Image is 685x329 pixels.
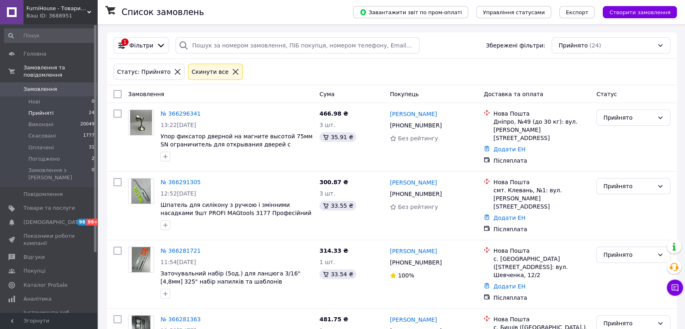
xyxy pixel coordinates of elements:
[161,110,201,117] a: № 366296341
[319,201,356,211] div: 33.55 ₴
[476,6,551,18] button: Управління статусами
[667,280,683,296] button: Чат з покупцем
[493,157,590,165] div: Післяплата
[493,255,590,279] div: с. [GEOGRAPHIC_DATA] ([STREET_ADDRESS]: вул. Шевченка, 12/2
[596,91,617,97] span: Статус
[319,247,348,254] span: 314.33 ₴
[559,6,595,18] button: Експорт
[26,12,97,19] div: Ваш ID: 3688951
[24,191,63,198] span: Повідомлення
[493,225,590,233] div: Післяплата
[559,41,588,49] span: Прийнято
[398,204,438,210] span: Без рейтингу
[77,219,86,226] span: 98
[128,247,154,273] a: Фото товару
[353,6,468,18] button: Завантажити звіт по пром-оплаті
[161,270,300,285] a: Заточувальний набір (5од.) для ланцюга 3/16" [4,8мм] 325" набір напилків та шаблонів
[28,132,56,140] span: Скасовані
[176,37,420,54] input: Пошук за номером замовлення, ПІБ покупця, номером телефону, Email, номером накладної
[390,178,437,187] a: [PERSON_NAME]
[493,315,590,323] div: Нова Пошта
[24,295,51,303] span: Аналітика
[319,179,348,185] span: 300.87 ₴
[24,50,46,58] span: Головна
[24,64,97,79] span: Замовлення та повідомлення
[161,122,196,128] span: 13:22[DATE]
[132,247,150,272] img: Фото товару
[493,146,525,153] a: Додати ЕН
[390,316,437,324] a: [PERSON_NAME]
[130,110,152,135] img: Фото товару
[483,9,545,15] span: Управління статусами
[161,259,196,265] span: 11:54[DATE]
[24,204,75,212] span: Товари та послуги
[595,9,677,15] a: Створити замовлення
[24,219,83,226] span: [DEMOGRAPHIC_DATA]
[390,91,419,97] span: Покупець
[80,121,94,128] span: 20049
[26,5,87,12] span: FurniHouse - Товари для дому та саду
[89,110,94,117] span: 24
[24,267,45,275] span: Покупці
[493,294,590,302] div: Післяплата
[4,28,95,43] input: Пошук
[28,110,54,117] span: Прийняті
[161,133,313,156] a: Упор фиксатор дверной на магните высотой 75мм SN ограничитель для открывания дверей с магнитным ф...
[493,283,525,290] a: Додати ЕН
[190,67,230,76] div: Cкинути все
[319,132,356,142] div: 35.91 ₴
[390,191,442,197] span: [PHONE_NUMBER]
[28,98,40,105] span: Нові
[129,41,153,49] span: Фільтри
[161,190,196,197] span: 12:52[DATE]
[390,122,442,129] span: [PHONE_NUMBER]
[24,86,57,93] span: Замовлення
[128,178,154,204] a: Фото товару
[390,247,437,255] a: [PERSON_NAME]
[603,250,654,259] div: Прийнято
[92,98,94,105] span: 0
[319,269,356,279] div: 33.54 ₴
[319,259,335,265] span: 1 шт.
[493,118,590,142] div: Дніпро, №49 (до 30 кг): вул. [PERSON_NAME][STREET_ADDRESS]
[83,132,94,140] span: 1777
[161,247,201,254] a: № 366281721
[28,155,60,163] span: Погоджено
[319,91,334,97] span: Cума
[589,42,601,49] span: (24)
[390,259,442,266] span: [PHONE_NUMBER]
[24,254,45,261] span: Відгуки
[493,110,590,118] div: Нова Пошта
[24,282,67,289] span: Каталог ProSale
[161,316,201,323] a: № 366281363
[486,41,545,49] span: Збережені фільтри:
[86,219,100,226] span: 99+
[609,9,670,15] span: Створити замовлення
[493,178,590,186] div: Нова Пошта
[161,179,201,185] a: № 366291305
[319,190,335,197] span: 3 шт.
[319,316,348,323] span: 481.75 ₴
[493,186,590,211] div: смт. Клевань, №1: вул. [PERSON_NAME][STREET_ADDRESS]
[603,113,654,122] div: Прийнято
[360,9,462,16] span: Завантажити звіт по пром-оплаті
[319,122,335,128] span: 3 шт.
[89,144,94,151] span: 31
[566,9,589,15] span: Експорт
[92,155,94,163] span: 2
[28,144,54,151] span: Оплачені
[603,319,654,328] div: Прийнято
[603,6,677,18] button: Створити замовлення
[319,110,348,117] span: 466.98 ₴
[128,110,154,135] a: Фото товару
[493,215,525,221] a: Додати ЕН
[122,7,204,17] h1: Список замовлень
[493,247,590,255] div: Нова Пошта
[161,202,311,224] a: Шпатель для силікону з ручкою і змінними насадками 9шт PROFI MAGtools 3177 Професійний набір для ...
[398,272,414,279] span: 100%
[24,309,75,324] span: Інструменти веб-майстра та SEO
[28,121,54,128] span: Виконані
